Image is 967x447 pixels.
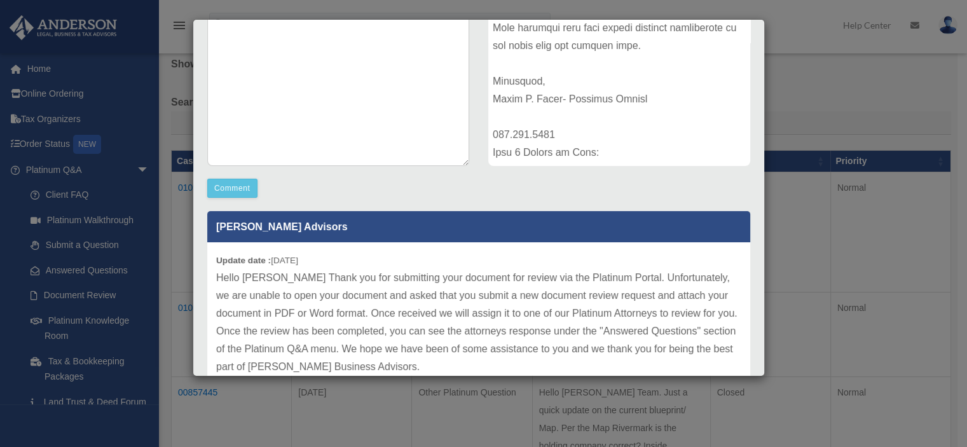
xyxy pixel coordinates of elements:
[216,269,741,376] p: Hello [PERSON_NAME] Thank you for submitting your document for review via the Platinum Portal. Un...
[216,256,271,265] b: Update date :
[207,211,750,242] p: [PERSON_NAME] Advisors
[216,256,298,265] small: [DATE]
[207,179,257,198] button: Comment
